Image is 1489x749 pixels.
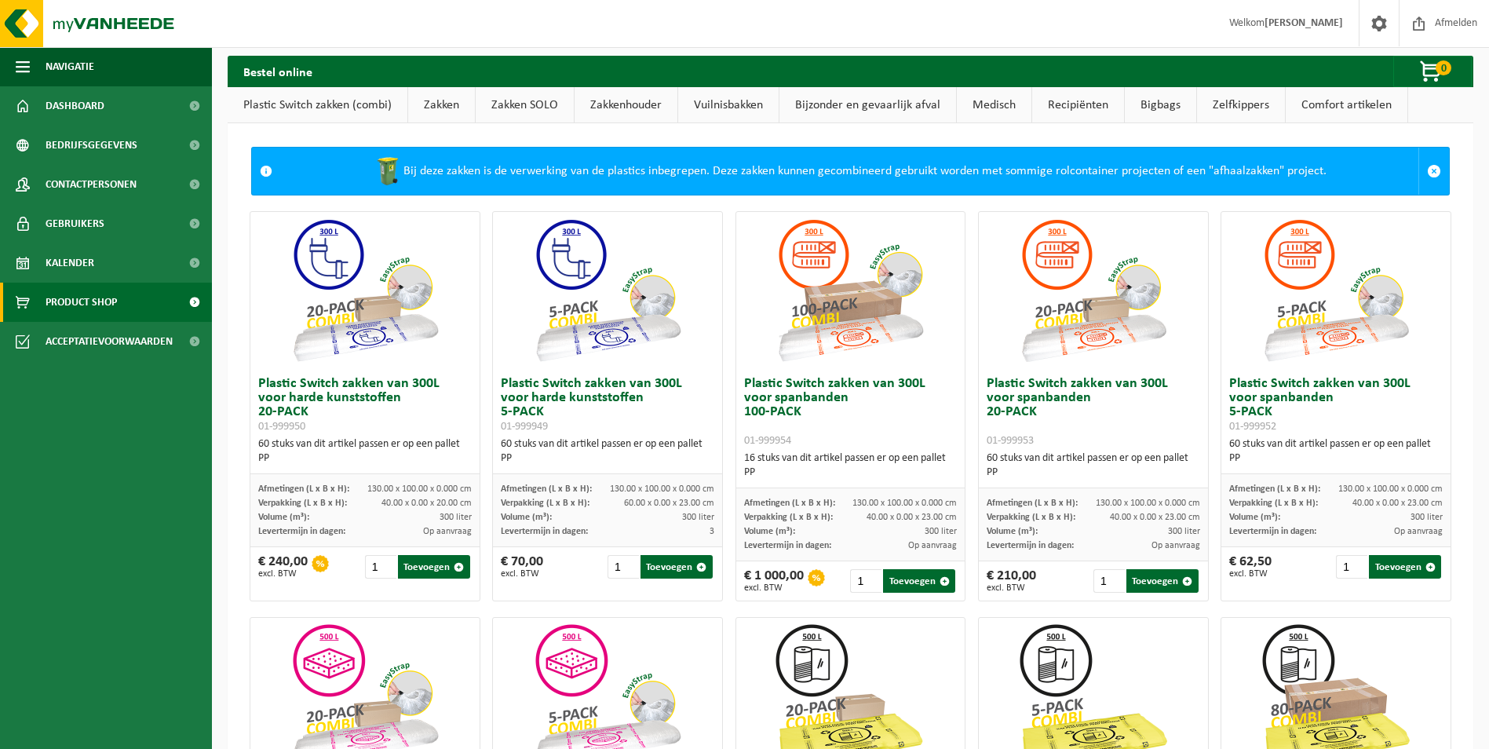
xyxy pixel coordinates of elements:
span: Verpakking (L x B x H): [501,499,589,508]
span: 300 liter [682,513,714,522]
span: 01-999950 [258,421,305,433]
h3: Plastic Switch zakken van 300L voor spanbanden 20-PACK [987,377,1200,448]
a: Vuilnisbakken [678,87,779,123]
span: Contactpersonen [46,165,137,204]
span: 01-999949 [501,421,548,433]
span: Bedrijfsgegevens [46,126,137,165]
span: Levertermijn in dagen: [744,541,831,550]
div: 16 stuks van dit artikel passen er op een pallet [744,451,958,480]
div: 60 stuks van dit artikel passen er op een pallet [501,437,714,466]
span: Levertermijn in dagen: [987,541,1074,550]
div: € 240,00 [258,555,308,579]
span: Afmetingen (L x B x H): [258,484,349,494]
input: 1 [850,569,881,593]
button: Toevoegen [1369,555,1441,579]
a: Bigbags [1125,87,1196,123]
span: 40.00 x 0.00 x 23.00 cm [1110,513,1200,522]
span: Levertermijn in dagen: [501,527,588,536]
div: € 1 000,00 [744,569,804,593]
span: Afmetingen (L x B x H): [501,484,592,494]
span: 300 liter [1411,513,1443,522]
span: excl. BTW [744,583,804,593]
h3: Plastic Switch zakken van 300L voor harde kunststoffen 5-PACK [501,377,714,433]
span: Verpakking (L x B x H): [744,513,833,522]
span: 40.00 x 0.00 x 23.00 cm [1352,499,1443,508]
img: 01-999953 [1015,212,1172,369]
span: Op aanvraag [423,527,472,536]
span: 40.00 x 0.00 x 20.00 cm [381,499,472,508]
span: Acceptatievoorwaarden [46,322,173,361]
span: 130.00 x 100.00 x 0.000 cm [610,484,714,494]
button: Toevoegen [640,555,713,579]
span: Navigatie [46,47,94,86]
div: PP [744,466,958,480]
span: Volume (m³): [987,527,1038,536]
span: Product Shop [46,283,117,322]
span: 300 liter [925,527,957,536]
span: Afmetingen (L x B x H): [744,499,835,508]
a: Medisch [957,87,1031,123]
a: Sluit melding [1418,148,1449,195]
img: 01-999949 [529,212,686,369]
div: € 210,00 [987,569,1036,593]
a: Zelfkippers [1197,87,1285,123]
span: 0 [1436,60,1451,75]
span: excl. BTW [1229,569,1272,579]
h2: Bestel online [228,56,328,86]
span: Afmetingen (L x B x H): [1229,484,1320,494]
div: 60 stuks van dit artikel passen er op een pallet [1229,437,1443,466]
span: 130.00 x 100.00 x 0.000 cm [1338,484,1443,494]
span: 300 liter [440,513,472,522]
span: Verpakking (L x B x H): [1229,499,1318,508]
div: € 62,50 [1229,555,1272,579]
input: 1 [365,555,396,579]
span: Op aanvraag [1151,541,1200,550]
span: 60.00 x 0.00 x 23.00 cm [624,499,714,508]
img: 01-999950 [286,212,443,369]
button: Toevoegen [398,555,470,579]
span: Gebruikers [46,204,104,243]
h3: Plastic Switch zakken van 300L voor spanbanden 100-PACK [744,377,958,448]
span: 130.00 x 100.00 x 0.000 cm [1096,499,1200,508]
span: Kalender [46,243,94,283]
div: 60 stuks van dit artikel passen er op een pallet [987,451,1200,480]
h3: Plastic Switch zakken van 300L voor spanbanden 5-PACK [1229,377,1443,433]
div: 60 stuks van dit artikel passen er op een pallet [258,437,472,466]
a: Zakken SOLO [476,87,574,123]
span: Volume (m³): [258,513,309,522]
input: 1 [608,555,639,579]
div: Bij deze zakken is de verwerking van de plastics inbegrepen. Deze zakken kunnen gecombineerd gebr... [280,148,1418,195]
span: Volume (m³): [501,513,552,522]
button: Toevoegen [1126,569,1199,593]
span: excl. BTW [987,583,1036,593]
button: 0 [1393,56,1472,87]
div: PP [987,466,1200,480]
span: Afmetingen (L x B x H): [987,499,1078,508]
span: Volume (m³): [1229,513,1280,522]
span: 40.00 x 0.00 x 23.00 cm [867,513,957,522]
span: 3 [710,527,714,536]
div: PP [501,451,714,466]
span: 130.00 x 100.00 x 0.000 cm [852,499,957,508]
div: PP [1229,451,1443,466]
span: Levertermijn in dagen: [1229,527,1316,536]
strong: [PERSON_NAME] [1265,17,1343,29]
a: Comfort artikelen [1286,87,1407,123]
span: Verpakking (L x B x H): [987,513,1075,522]
a: Zakkenhouder [575,87,677,123]
span: Levertermijn in dagen: [258,527,345,536]
button: Toevoegen [883,569,955,593]
img: 01-999952 [1257,212,1414,369]
span: Op aanvraag [908,541,957,550]
a: Recipiënten [1032,87,1124,123]
img: WB-0240-HPE-GN-50.png [372,155,403,187]
span: Volume (m³): [744,527,795,536]
input: 1 [1336,555,1367,579]
span: 130.00 x 100.00 x 0.000 cm [367,484,472,494]
span: excl. BTW [258,569,308,579]
span: Verpakking (L x B x H): [258,499,347,508]
a: Zakken [408,87,475,123]
a: Plastic Switch zakken (combi) [228,87,407,123]
div: PP [258,451,472,466]
span: 01-999952 [1229,421,1276,433]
